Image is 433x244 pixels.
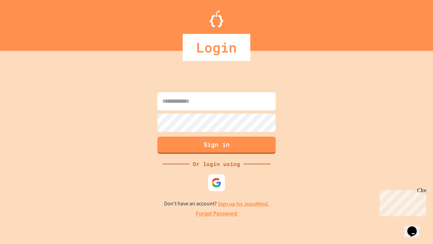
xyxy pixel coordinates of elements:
a: Sign up for JuiceMind. [218,200,269,207]
div: Login [183,34,250,61]
img: google-icon.svg [211,178,222,188]
img: Logo.svg [210,10,223,27]
div: Or login using [189,160,244,168]
p: Don't have an account? [164,200,269,208]
button: Sign in [157,137,276,154]
iframe: chat widget [405,217,426,237]
a: Forgot Password [196,210,237,218]
iframe: chat widget [377,187,426,216]
div: Chat with us now!Close [3,3,47,43]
